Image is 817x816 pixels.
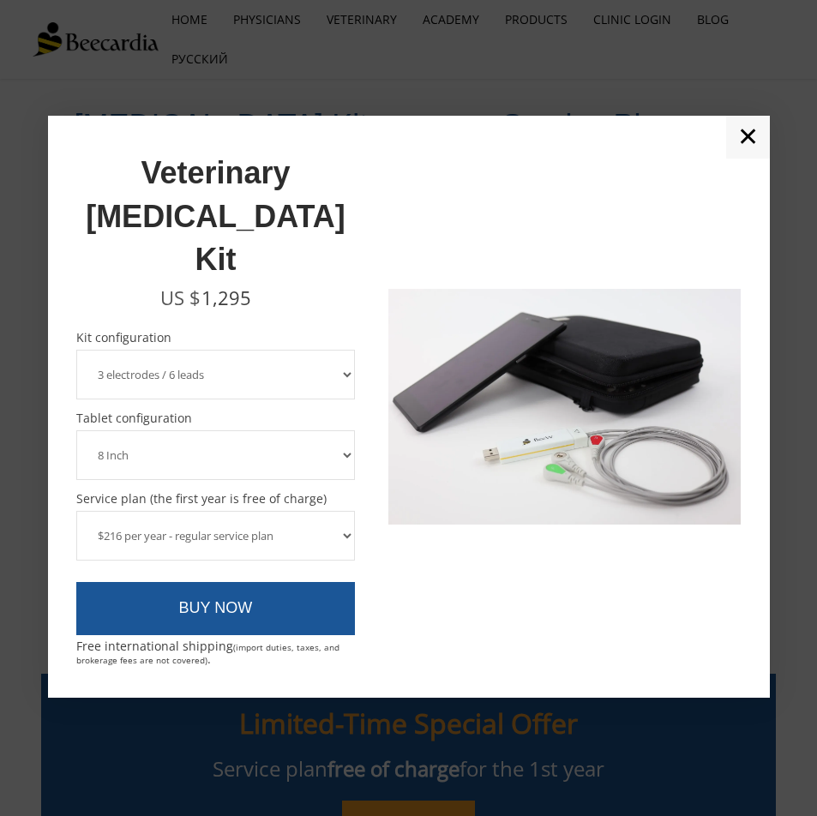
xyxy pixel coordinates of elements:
[76,350,356,399] select: Kit configuration
[76,493,356,505] span: Service plan (the first year is free of charge)
[201,285,251,310] span: 1,295
[76,638,339,667] span: Free international shipping .
[76,641,339,666] span: (import duties, taxes, and brokerage fees are not covered)
[726,116,770,159] a: ✕
[76,412,356,424] span: Tablet configuration
[160,285,201,310] span: US $
[76,582,356,635] a: BUY NOW
[76,332,356,344] span: Kit configuration
[76,511,356,561] select: Service plan (the first year is free of charge)
[86,155,345,277] span: Veterinary [MEDICAL_DATA] Kit
[76,430,356,480] select: Tablet configuration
